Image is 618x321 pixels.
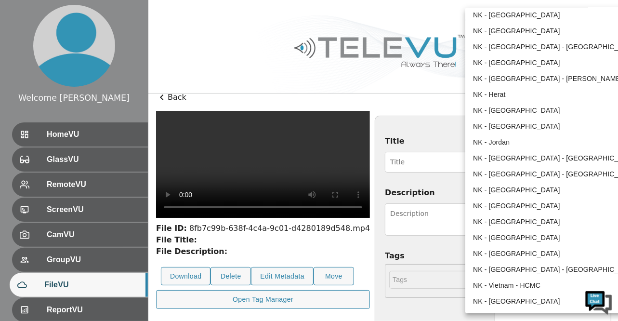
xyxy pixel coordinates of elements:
img: Chat Widget [584,287,613,316]
textarea: Type your message and hit 'Enter' [5,216,184,250]
div: Chat with us now [50,51,162,63]
span: We're online! [56,98,133,195]
img: d_736959983_company_1615157101543_736959983 [16,45,40,69]
div: Minimize live chat window [158,5,181,28]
